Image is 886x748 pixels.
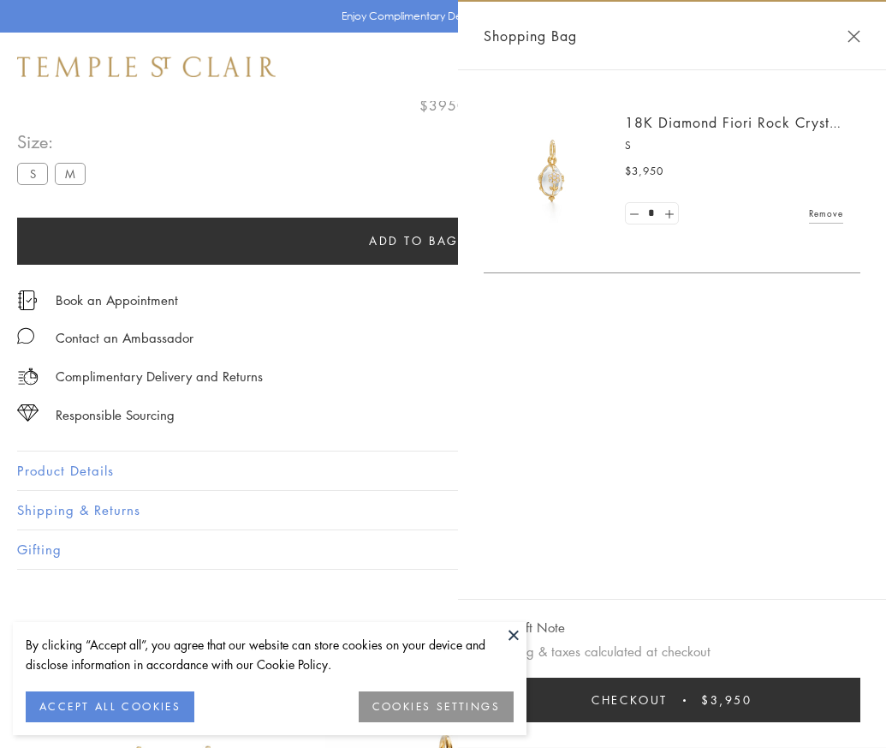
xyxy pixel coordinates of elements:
span: Checkout [592,691,668,709]
span: $3,950 [625,163,663,180]
p: Complimentary Delivery and Returns [56,366,263,387]
img: icon_sourcing.svg [17,404,39,422]
span: $3950 [419,94,467,117]
button: Shipping & Returns [17,491,869,530]
img: Temple St. Clair [17,57,276,77]
button: ACCEPT ALL COOKIES [26,691,194,722]
button: Gifting [17,530,869,569]
button: Add Gift Note [484,617,565,638]
span: $3,950 [701,691,752,709]
img: P51889-E11FIORI [501,120,604,223]
a: Set quantity to 2 [660,203,677,224]
span: Shopping Bag [484,25,577,47]
img: MessageIcon-01_2.svg [17,327,34,344]
div: Contact an Ambassador [56,327,193,349]
a: Book an Appointment [56,290,178,309]
label: S [17,163,48,184]
span: Size: [17,128,92,156]
button: Product Details [17,452,869,490]
button: COOKIES SETTINGS [359,691,514,722]
div: By clicking “Accept all”, you agree that our website can store cookies on your device and disclos... [26,635,514,674]
button: Checkout $3,950 [484,678,860,722]
button: Close Shopping Bag [847,30,860,43]
a: Set quantity to 0 [626,203,643,224]
p: Shipping & taxes calculated at checkout [484,641,860,662]
img: icon_appointment.svg [17,290,38,310]
a: Remove [809,204,843,223]
label: M [55,163,86,184]
div: Responsible Sourcing [56,404,175,426]
button: Add to bag [17,218,811,265]
p: S [625,137,843,154]
span: Add to bag [369,231,459,250]
img: icon_delivery.svg [17,366,39,387]
p: Enjoy Complimentary Delivery & Returns [342,8,536,25]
